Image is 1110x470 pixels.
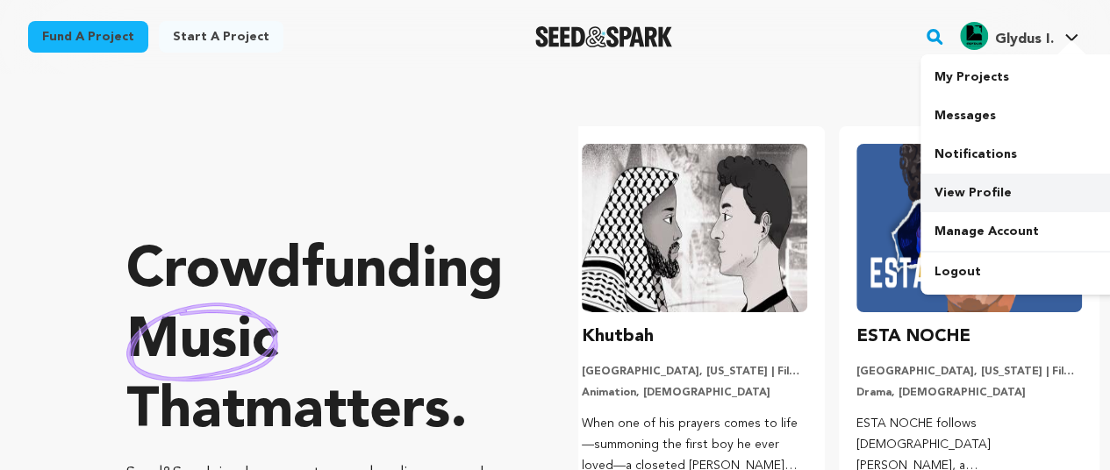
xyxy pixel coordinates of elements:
[535,26,673,47] img: Seed&Spark Logo Dark Mode
[995,32,1054,46] span: Glydus I.
[956,18,1082,55] span: Glydus I.'s Profile
[956,18,1082,50] a: Glydus I.'s Profile
[126,303,278,381] img: hand sketched image
[856,365,1082,379] p: [GEOGRAPHIC_DATA], [US_STATE] | Film Short
[159,21,283,53] a: Start a project
[28,21,148,53] a: Fund a project
[856,386,1082,400] p: Drama, [DEMOGRAPHIC_DATA]
[245,384,450,440] span: matters
[582,144,807,312] img: Khutbah image
[535,26,673,47] a: Seed&Spark Homepage
[582,323,654,351] h3: Khutbah
[856,323,970,351] h3: ESTA NOCHE
[960,22,988,50] img: 3628f20618909b4e.png
[856,144,1082,312] img: ESTA NOCHE image
[582,365,807,379] p: [GEOGRAPHIC_DATA], [US_STATE] | Film Short
[960,22,1054,50] div: Glydus I.'s Profile
[126,237,508,447] p: Crowdfunding that .
[582,386,807,400] p: Animation, [DEMOGRAPHIC_DATA]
